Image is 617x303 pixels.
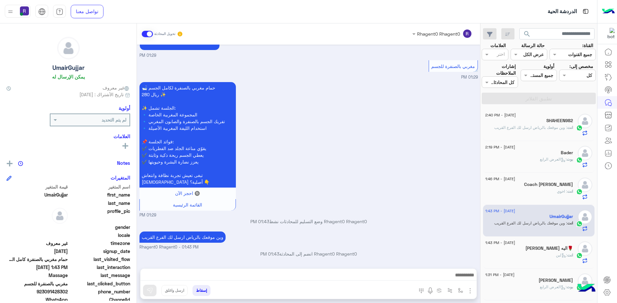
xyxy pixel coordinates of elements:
img: tab [38,8,46,15]
span: search [523,30,531,38]
h5: Bader [561,150,573,156]
img: add [7,161,13,166]
span: last_clicked_button [69,280,130,287]
img: notes [18,161,23,166]
span: last_message [69,272,130,279]
label: إشارات الملاحظات [482,63,516,77]
span: Massage [6,272,68,279]
h6: العلامات [6,133,130,139]
span: مغربي بالصنفرة للجسم [6,280,68,287]
span: 923091428302 [6,288,68,295]
span: 2025-08-19T10:43:15.167Z [6,264,68,271]
img: defaultAdmin.png [58,37,79,59]
span: 01:43 PM [260,251,279,257]
label: العلامات [490,42,506,49]
span: وين موقعك بالرياض ارسل لك الفرع القريب [494,221,567,225]
img: create order [437,288,442,293]
h5: Coach Youssef [524,182,573,187]
h5: UmairGujjar [550,214,573,219]
img: 322853014244696 [603,28,615,39]
img: Logo [602,5,615,18]
p: Rhagent0 Rhagent0 وضع التسليم للمحادثات نشط [139,218,478,225]
span: first_name [69,191,130,198]
img: make a call [419,288,424,293]
span: last_interaction [69,264,130,271]
span: UmairGujjar [6,191,68,198]
button: ارسل واغلق [161,285,188,296]
img: send voice note [426,287,434,295]
span: تاريخ الأشتراك : [DATE] [79,91,124,98]
img: tab [582,7,590,15]
span: [DATE] - 1:43 PM [485,240,515,246]
span: مغربي بالصنفرة للجسم [431,63,475,69]
span: بوت [567,157,573,162]
p: 19/8/2025, 1:43 PM [139,231,226,243]
small: تحويل المحادثة [154,31,175,37]
label: حالة الرسالة [521,42,545,49]
img: send attachment [466,287,474,295]
span: اسم المتغير [69,183,130,190]
span: انت [567,125,573,130]
span: 01:29 PM [139,212,156,218]
h6: المتغيرات [111,175,130,181]
h6: Notes [117,160,130,166]
img: hulul-logo.png [575,277,598,300]
button: إسقاط [192,285,210,296]
img: Trigger scenario [447,288,452,293]
span: Rhagent0 Rhagent0 - 01:43 PM [139,244,199,250]
span: 2 [6,296,68,303]
h6: يمكن الإرسال له [52,74,85,80]
img: defaultAdmin.png [578,241,592,256]
span: القائمة الرئيسية [173,202,202,207]
span: 01:43 PM [250,219,269,224]
button: select flow [455,285,466,296]
div: اختر [497,51,506,59]
label: أولوية [543,63,554,70]
span: [DATE] - 1:31 PM [485,272,514,278]
img: WhatsApp [576,157,583,163]
span: last_visited_flow [69,256,130,263]
p: Rhagent0 Rhagent0 انضم إلى المحادثة [139,250,478,257]
span: اخوي [557,189,567,194]
img: defaultAdmin.png [578,146,592,160]
span: 01:29 PM [461,75,478,80]
img: select flow [458,288,463,293]
span: timezone [69,240,130,247]
img: tab [56,8,63,15]
button: search [519,28,535,42]
img: defaultAdmin.png [578,210,592,224]
span: بوت [567,284,573,289]
span: [DATE] - 1:46 PM [485,176,515,182]
button: تطبيق الفلاتر [482,93,596,104]
span: : العرض الرابع [540,157,567,162]
img: defaultAdmin.png [578,178,592,192]
span: انت [567,221,573,225]
button: Trigger scenario [445,285,455,296]
span: locale [69,232,130,239]
button: create order [434,285,445,296]
img: send message [147,287,153,294]
h5: UmairGujjar [52,64,85,72]
img: WhatsApp [576,252,583,259]
span: حمام مغربي بالصنفرة كامل الجسم [6,256,68,263]
span: انت [567,189,573,194]
span: phone_number [69,288,130,295]
p: الدردشة الحية [548,7,577,16]
span: last_name [69,200,130,206]
label: القناة: [582,42,593,49]
h6: أولوية [119,105,130,111]
span: انت [567,253,573,257]
a: تواصل معنا [71,5,103,18]
a: tab [53,5,66,18]
h5: Ahmed Alotaibi [539,278,573,283]
span: [DATE] - 1:43 PM [485,208,515,214]
img: WhatsApp [576,189,583,195]
span: وين موقعك بالرياض ارسل لك الفرع القريب [494,125,567,130]
img: profile [6,8,14,16]
span: gender [69,224,130,231]
label: مخصص إلى: [569,63,593,70]
span: null [6,232,68,239]
img: WhatsApp [576,125,583,131]
span: : العرض الرابع [540,284,567,289]
img: userImage [20,6,29,15]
